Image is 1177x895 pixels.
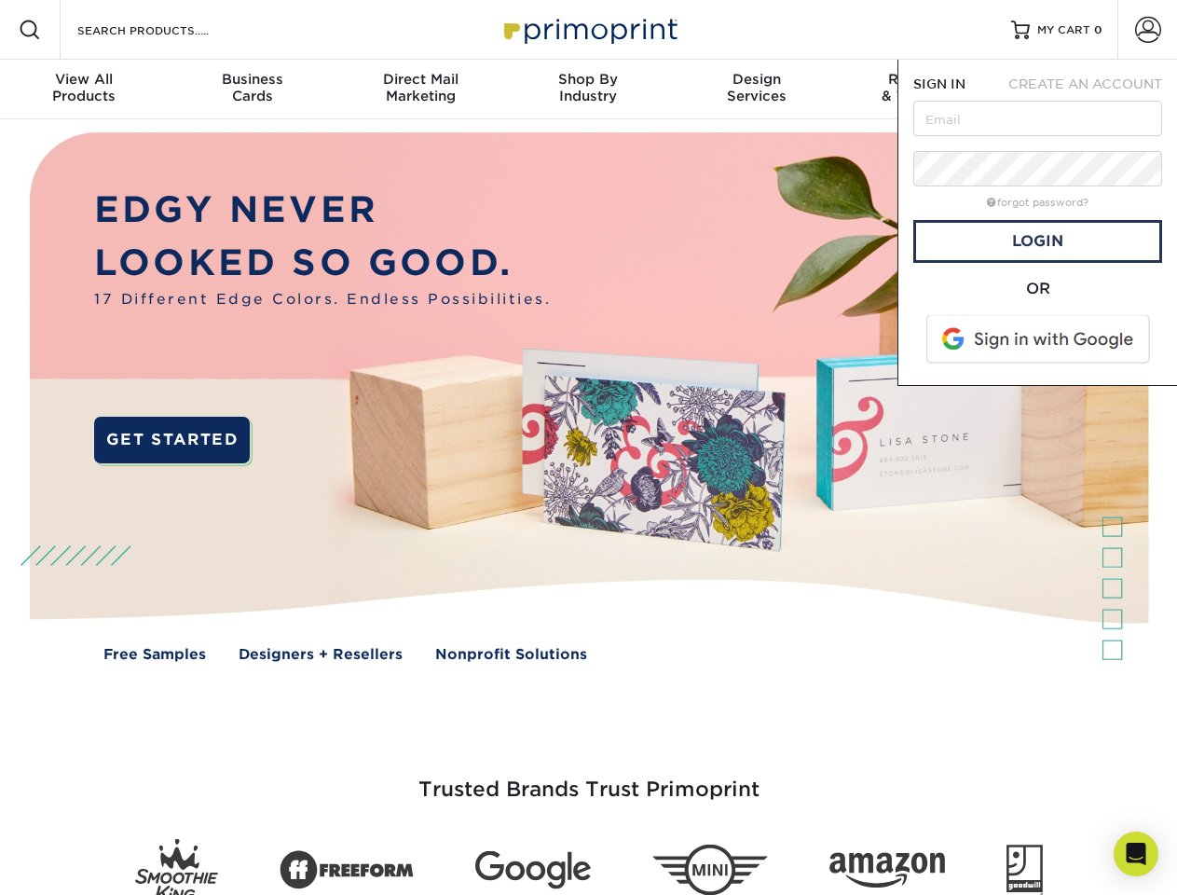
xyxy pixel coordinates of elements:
input: Email [913,101,1162,136]
div: OR [913,278,1162,300]
div: Industry [504,71,672,104]
a: Direct MailMarketing [336,60,504,119]
input: SEARCH PRODUCTS..... [75,19,257,41]
span: CREATE AN ACCOUNT [1008,76,1162,91]
img: Goodwill [1006,845,1043,895]
span: MY CART [1037,22,1090,38]
a: Shop ByIndustry [504,60,672,119]
div: Marketing [336,71,504,104]
a: GET STARTED [94,417,250,463]
span: Direct Mail [336,71,504,88]
p: EDGY NEVER [94,184,551,237]
a: Designers + Resellers [239,644,403,666]
span: SIGN IN [913,76,965,91]
a: DesignServices [673,60,841,119]
a: forgot password? [987,197,1088,209]
span: 17 Different Edge Colors. Endless Possibilities. [94,289,551,310]
span: 0 [1094,23,1102,36]
div: & Templates [841,71,1008,104]
h3: Trusted Brands Trust Primoprint [44,733,1134,824]
a: BusinessCards [168,60,335,119]
img: Google [475,851,591,889]
a: Nonprofit Solutions [435,644,587,666]
p: LOOKED SO GOOD. [94,237,551,290]
div: Open Intercom Messenger [1114,832,1158,876]
a: Resources& Templates [841,60,1008,119]
span: Resources [841,71,1008,88]
img: Primoprint [496,9,682,49]
span: Design [673,71,841,88]
a: Free Samples [103,644,206,666]
span: Shop By [504,71,672,88]
img: Amazon [829,853,945,888]
a: Login [913,220,1162,263]
div: Services [673,71,841,104]
div: Cards [168,71,335,104]
iframe: Google Customer Reviews [5,838,158,888]
span: Business [168,71,335,88]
